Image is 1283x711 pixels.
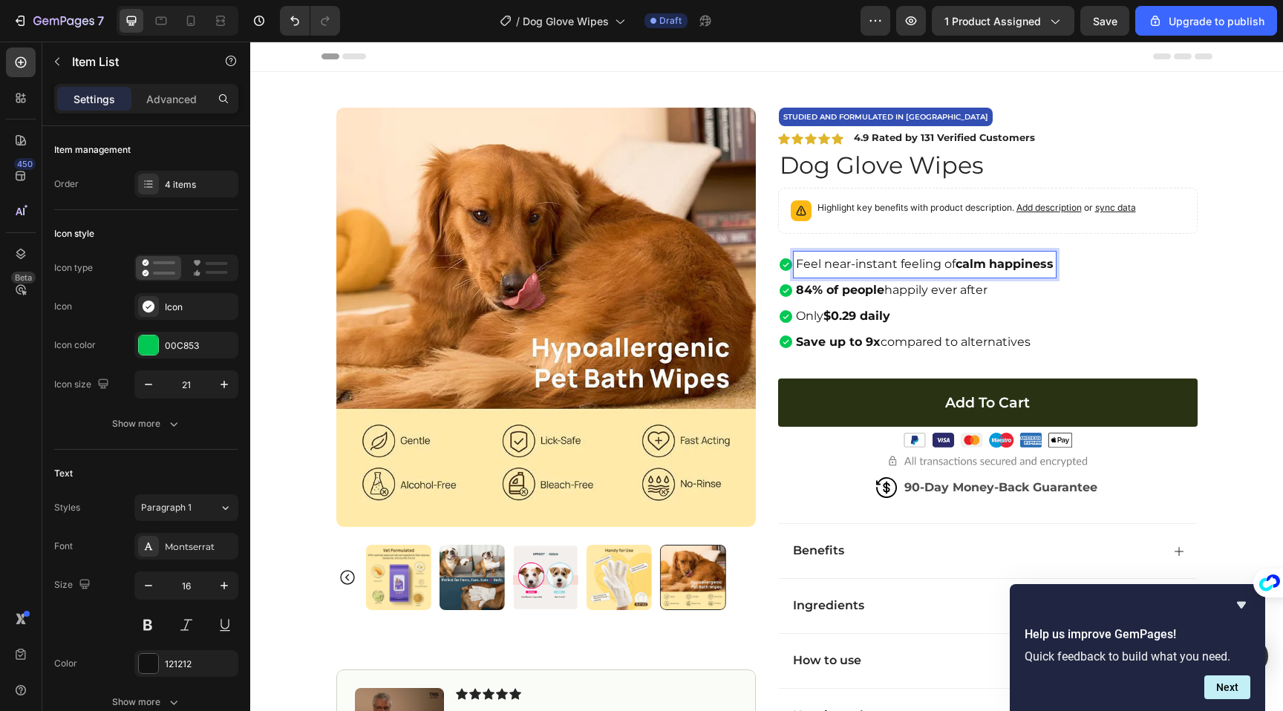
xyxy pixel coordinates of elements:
[528,391,947,425] img: gempages_573216748623364870-4dcece90-6bb0-48ce-9075-2e1290c2cdb6.png
[546,293,630,307] strong: Save up to 9x
[523,13,609,29] span: Dog Glove Wipes
[546,241,634,255] strong: 84% of people
[567,159,886,174] p: Highlight key benefits with product description.
[546,212,803,234] p: Feel near-instant feeling of
[543,557,614,572] p: Ingredients
[654,439,847,453] strong: 90-Day Money-Back Guarantee
[659,14,682,27] span: Draft
[546,264,803,286] p: Only
[54,575,94,595] div: Size
[54,501,80,514] div: Styles
[1135,6,1277,36] button: Upgrade to publish
[705,215,736,229] strong: calm
[1025,626,1250,643] h2: Help us improve GemPages!
[543,288,806,314] div: Rich Text Editor. Editing area: main
[165,339,235,353] div: 00C853
[845,160,886,171] span: sync data
[11,272,36,284] div: Beta
[1025,596,1250,699] div: Help us improve GemPages!
[832,160,886,171] span: or
[165,540,235,554] div: Montserrat
[165,658,235,671] div: 121212
[54,467,73,480] div: Text
[250,42,1283,711] iframe: To enrich screen reader interactions, please activate Accessibility in Grammarly extension settings
[604,90,785,102] strong: 4.9 Rated by 131 Verified Customers
[6,6,111,36] button: 7
[739,215,803,229] strong: happiness
[74,91,115,107] p: Settings
[72,53,198,71] p: Item List
[1080,6,1129,36] button: Save
[1025,649,1250,664] p: Quick feedback to build what you need.
[533,71,738,80] p: studied and formulated in [GEOGRAPHIC_DATA]
[54,261,93,275] div: Icon type
[134,494,238,521] button: Paragraph 1
[766,160,832,171] span: Add description
[141,501,192,514] span: Paragraph 1
[1093,15,1117,27] span: Save
[932,6,1074,36] button: 1 product assigned
[543,262,806,288] div: Rich Text Editor. Editing area: main
[54,540,73,553] div: Font
[543,612,611,627] p: How to use
[54,227,94,240] div: Icon style
[516,13,520,29] span: /
[543,210,806,236] div: Rich Text Editor. Editing area: main
[546,238,803,260] p: happily ever after
[280,6,340,36] div: Undo/Redo
[528,107,947,141] h1: Dog Glove Wipes
[1233,596,1250,614] button: Hide survey
[528,337,947,385] button: Add to cart
[165,301,235,314] div: Icon
[944,13,1041,29] span: 1 product assigned
[546,290,803,312] p: compared to alternatives
[165,178,235,191] div: 4 items
[112,416,181,431] div: Show more
[543,236,806,262] div: Rich Text Editor. Editing area: main
[146,91,197,107] p: Advanced
[54,338,96,352] div: Icon color
[54,410,238,437] button: Show more
[97,12,104,30] p: 7
[695,353,780,371] div: Add to cart
[54,375,112,395] div: Icon size
[54,177,79,191] div: Order
[543,502,594,517] p: Benefits
[14,158,36,170] div: 450
[112,695,181,710] div: Show more
[1204,675,1250,699] button: Next question
[543,666,623,682] p: How it works
[54,143,131,157] div: Item management
[573,267,640,281] strong: $0.29 daily
[54,300,72,313] div: Icon
[1148,13,1264,29] div: Upgrade to publish
[54,657,77,670] div: Color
